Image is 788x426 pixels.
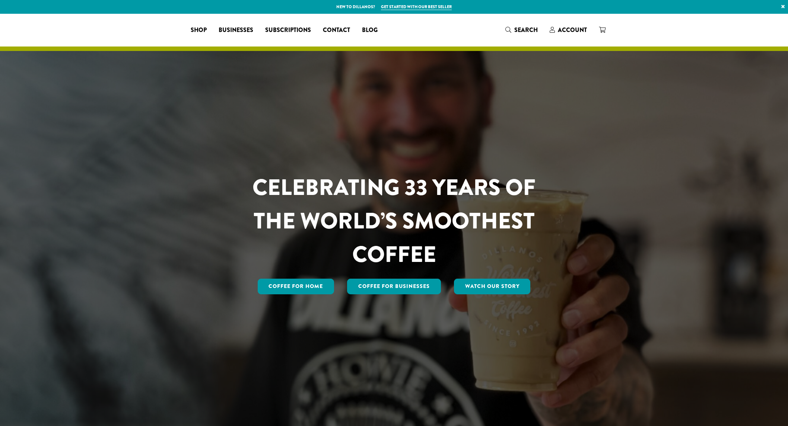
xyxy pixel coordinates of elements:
h1: CELEBRATING 33 YEARS OF THE WORLD’S SMOOTHEST COFFEE [231,171,557,271]
a: Get started with our best seller [381,4,452,10]
a: Coffee For Businesses [347,279,441,294]
a: Shop [185,24,213,36]
a: Search [499,24,544,36]
span: Account [558,26,587,34]
span: Businesses [219,26,253,35]
a: Watch Our Story [454,279,531,294]
span: Shop [191,26,207,35]
span: Subscriptions [265,26,311,35]
span: Contact [323,26,350,35]
a: Coffee for Home [258,279,334,294]
span: Blog [362,26,378,35]
span: Search [514,26,538,34]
